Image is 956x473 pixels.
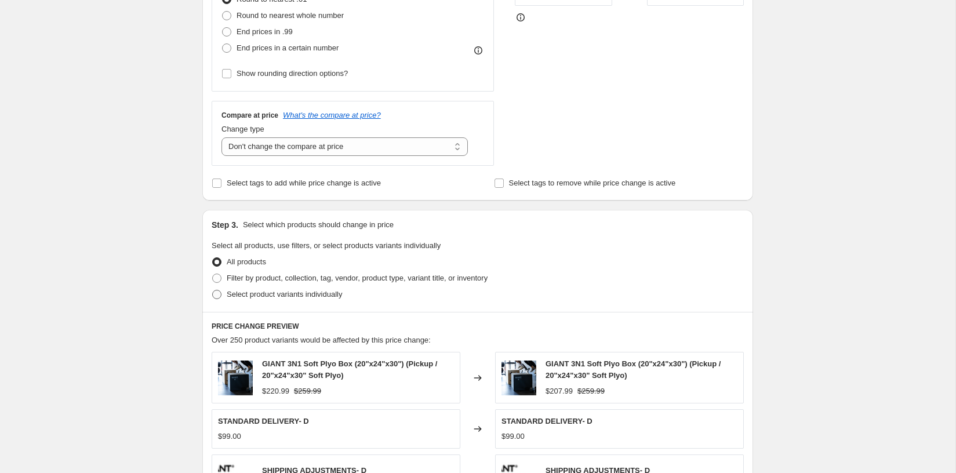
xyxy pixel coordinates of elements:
[227,179,381,187] span: Select tags to add while price change is active
[237,11,344,20] span: Round to nearest whole number
[221,125,264,133] span: Change type
[577,385,605,397] strike: $259.99
[546,385,573,397] div: $207.99
[218,361,253,395] img: ScreenShot2024-02-21at4.52.36PM_80x.png
[227,290,342,299] span: Select product variants individually
[237,69,348,78] span: Show rounding direction options?
[237,43,339,52] span: End prices in a certain number
[212,241,441,250] span: Select all products, use filters, or select products variants individually
[262,385,289,397] div: $220.99
[221,111,278,120] h3: Compare at price
[218,431,241,442] div: $99.00
[501,431,525,442] div: $99.00
[227,257,266,266] span: All products
[262,359,437,380] span: GIANT 3N1 Soft Plyo Box (20"x24"x30") (Pickup / 20"x24"x30" Soft Plyo)
[218,417,309,425] span: STANDARD DELIVERY- D
[237,27,293,36] span: End prices in .99
[212,336,431,344] span: Over 250 product variants would be affected by this price change:
[546,359,721,380] span: GIANT 3N1 Soft Plyo Box (20"x24"x30") (Pickup / 20"x24"x30" Soft Plyo)
[501,361,536,395] img: ScreenShot2024-02-21at4.52.36PM_80x.png
[283,111,381,119] button: What's the compare at price?
[227,274,488,282] span: Filter by product, collection, tag, vendor, product type, variant title, or inventory
[243,219,394,231] p: Select which products should change in price
[212,219,238,231] h2: Step 3.
[294,385,321,397] strike: $259.99
[501,417,592,425] span: STANDARD DELIVERY- D
[212,322,744,331] h6: PRICE CHANGE PREVIEW
[509,179,676,187] span: Select tags to remove while price change is active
